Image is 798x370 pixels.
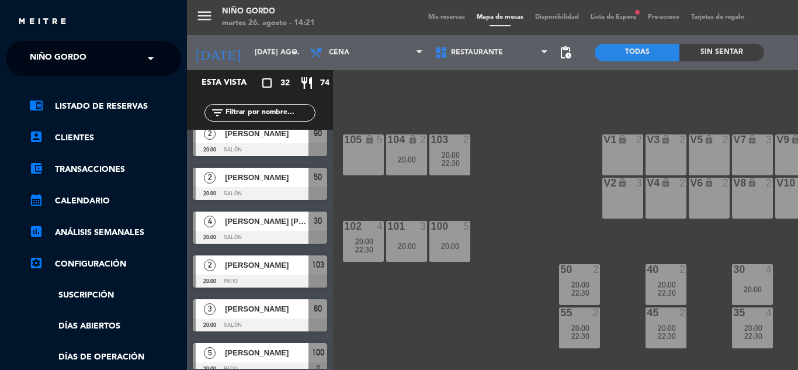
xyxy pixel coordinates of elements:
[29,320,181,333] a: Días abiertos
[225,259,308,271] span: [PERSON_NAME]
[314,170,322,184] span: 50
[204,172,216,184] span: 2
[29,194,181,208] a: calendar_monthCalendario
[225,347,308,359] span: [PERSON_NAME]
[210,106,224,120] i: filter_list
[30,46,86,71] span: Niño Gordo
[29,351,181,364] a: Días de Operación
[193,76,271,90] div: Esta vista
[29,130,43,144] i: account_box
[312,258,324,272] span: 103
[312,345,324,359] span: 100
[29,161,43,175] i: account_balance_wallet
[224,106,315,119] input: Filtrar por nombre...
[29,162,181,177] a: account_balance_walletTransacciones
[18,18,67,26] img: MEITRE
[29,289,181,302] a: Suscripción
[225,127,308,140] span: [PERSON_NAME]
[204,128,216,140] span: 2
[29,98,43,112] i: chrome_reader_mode
[204,303,216,315] span: 3
[225,171,308,184] span: [PERSON_NAME]
[204,260,216,271] span: 2
[300,76,314,90] i: restaurant
[29,224,43,238] i: assessment
[204,216,216,227] span: 4
[29,193,43,207] i: calendar_month
[314,302,322,316] span: 80
[225,215,308,227] span: [PERSON_NAME] [PERSON_NAME]
[314,214,322,228] span: 30
[29,256,43,270] i: settings_applications
[29,257,181,271] a: Configuración
[314,126,322,140] span: 90
[260,76,274,90] i: crop_square
[204,347,216,359] span: 5
[225,303,308,315] span: [PERSON_NAME]
[29,226,181,240] a: assessmentANÁLISIS SEMANALES
[320,77,329,90] span: 74
[280,77,290,90] span: 32
[558,46,573,60] span: pending_actions
[29,99,181,113] a: chrome_reader_modeListado de Reservas
[29,131,181,145] a: account_boxClientes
